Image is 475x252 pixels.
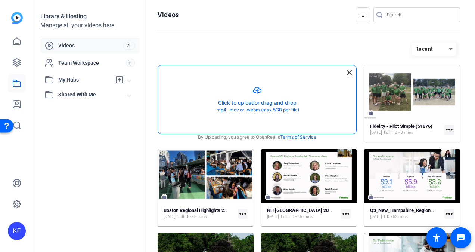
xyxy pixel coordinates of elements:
strong: Q3_New_Hampshire_Regional_Town_Hall [370,208,459,213]
mat-icon: accessibility [432,233,441,242]
span: Full HD - 3 mins [177,214,207,220]
h1: Videos [158,10,179,19]
span: Shared With Me [58,91,128,99]
input: Search [387,10,454,19]
strong: Fidelity - Pilot Simple (51876) [370,123,432,129]
mat-icon: more_horiz [444,125,454,135]
div: Library & Hosting [40,12,140,21]
a: Boston Regional Highlights 2025[DATE]Full HD - 3 mins [164,208,235,220]
span: HD - 52 mins [384,214,408,220]
mat-icon: more_horiz [341,209,351,219]
span: [DATE] [370,214,382,220]
span: [DATE] [164,214,176,220]
span: 20 [123,42,135,50]
span: [DATE] [267,214,279,220]
mat-expansion-panel-header: My Hubs [40,72,140,87]
a: Terms of Service [280,134,316,141]
img: blue-gradient.svg [11,12,23,24]
span: Videos [58,42,123,49]
a: Fidelity - Pilot Simple (51876)[DATE]Full HD - 3 mins [370,123,441,136]
span: My Hubs [58,76,111,84]
a: Q3_New_Hampshire_Regional_Town_Hall[DATE]HD - 52 mins [370,208,441,220]
span: Full HD - 46 mins [281,214,313,220]
strong: Boston Regional Highlights 2025 [164,208,232,213]
span: Team Workspace [58,59,126,67]
mat-icon: message [456,233,465,242]
div: By Uploading, you agree to OpenReel's [158,134,356,141]
strong: NH [GEOGRAPHIC_DATA] 2025 [267,208,334,213]
span: 0 [126,59,135,67]
mat-icon: filter_list [358,10,367,19]
span: Full HD - 3 mins [384,130,413,136]
mat-icon: more_horiz [238,209,248,219]
span: Recent [415,46,433,52]
a: NH [GEOGRAPHIC_DATA] 2025[DATE]Full HD - 46 mins [267,208,338,220]
div: KF [8,222,26,240]
mat-icon: close [345,68,354,77]
mat-icon: more_horiz [444,209,454,219]
mat-expansion-panel-header: Shared With Me [40,87,140,102]
div: Manage all your videos here [40,21,140,30]
span: [DATE] [370,130,382,136]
